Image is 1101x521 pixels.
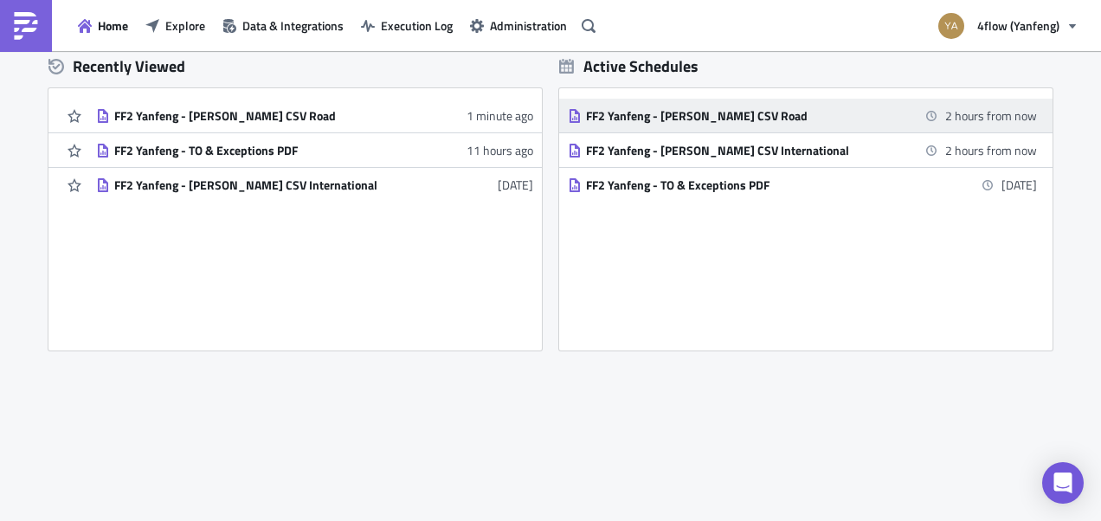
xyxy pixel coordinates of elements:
[467,106,533,125] time: 2025-08-21T20:24:35Z
[937,11,966,41] img: Avatar
[214,12,352,39] button: Data & Integrations
[586,143,889,158] div: FF2 Yanfeng - [PERSON_NAME] CSV International
[48,54,542,80] div: Recently Viewed
[1042,462,1084,504] div: Open Intercom Messenger
[945,106,1037,125] time: 2025-08-22 00:00
[114,108,417,124] div: FF2 Yanfeng - [PERSON_NAME] CSV Road
[490,16,567,35] span: Administration
[928,7,1088,45] button: 4flow (Yanfeng)
[467,141,533,159] time: 2025-08-21T09:32:56Z
[114,177,417,193] div: FF2 Yanfeng - [PERSON_NAME] CSV International
[945,141,1037,159] time: 2025-08-22 00:00
[586,108,889,124] div: FF2 Yanfeng - [PERSON_NAME] CSV Road
[96,133,533,167] a: FF2 Yanfeng - TO & Exceptions PDF11 hours ago
[568,133,1037,167] a: FF2 Yanfeng - [PERSON_NAME] CSV International2 hours from now
[586,177,889,193] div: FF2 Yanfeng - TO & Exceptions PDF
[1001,176,1037,194] time: 2025-09-03 00:00
[568,168,1037,202] a: FF2 Yanfeng - TO & Exceptions PDF[DATE]
[352,12,461,39] button: Execution Log
[498,176,533,194] time: 2025-08-04T08:09:06Z
[137,12,214,39] button: Explore
[242,16,344,35] span: Data & Integrations
[461,12,576,39] button: Administration
[381,16,453,35] span: Execution Log
[559,56,699,76] div: Active Schedules
[96,168,533,202] a: FF2 Yanfeng - [PERSON_NAME] CSV International[DATE]
[98,16,128,35] span: Home
[568,99,1037,132] a: FF2 Yanfeng - [PERSON_NAME] CSV Road2 hours from now
[114,143,417,158] div: FF2 Yanfeng - TO & Exceptions PDF
[69,12,137,39] button: Home
[12,12,40,40] img: PushMetrics
[977,16,1059,35] span: 4flow (Yanfeng)
[165,16,205,35] span: Explore
[96,99,533,132] a: FF2 Yanfeng - [PERSON_NAME] CSV Road1 minute ago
